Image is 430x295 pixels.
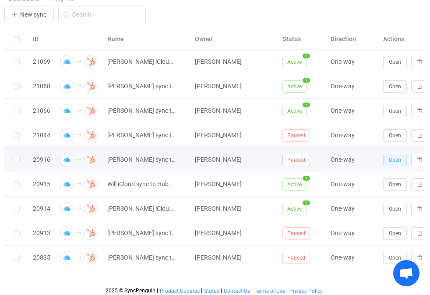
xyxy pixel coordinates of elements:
[28,130,55,140] div: 21044
[84,104,98,118] img: hubspot.png
[221,288,222,294] span: |
[289,288,323,294] a: Privacy Policy
[383,178,407,191] button: Open
[60,226,74,240] img: icloud.png
[303,176,310,180] span: 1
[282,227,310,239] span: Paused
[389,108,401,114] span: Open
[389,157,401,163] span: Open
[195,229,242,236] span: [PERSON_NAME]
[28,57,55,67] div: 21069
[60,251,74,264] img: icloud.png
[84,177,98,191] img: hubspot.png
[195,254,242,261] span: [PERSON_NAME]
[383,203,407,215] button: Open
[251,288,253,294] span: |
[60,177,74,191] img: icloud.png
[303,53,310,58] span: 1
[383,56,407,68] button: Open
[389,255,401,261] span: Open
[28,81,55,91] div: 21068
[28,155,55,165] div: 20916
[389,59,401,65] span: Open
[383,107,407,114] a: Open
[326,106,379,116] div: One-way
[60,202,74,215] img: icloud.png
[60,128,74,142] img: icloud.png
[204,288,220,294] a: Status
[282,105,307,117] span: Active
[103,34,190,44] div: Name
[383,229,407,236] a: Open
[4,7,54,22] button: New sync
[84,202,98,215] img: hubspot.png
[159,288,200,294] a: Product Updates
[326,57,379,67] div: One-way
[282,129,310,142] span: Paused
[190,34,278,44] div: Owner
[28,228,55,238] div: 20913
[223,288,250,294] a: Contact Us
[389,230,401,236] span: Open
[107,179,176,189] span: Will iCloud sync to HubSpot
[303,102,310,107] span: 1
[20,11,46,18] span: New sync
[303,200,310,205] span: 1
[195,107,242,114] span: [PERSON_NAME]
[326,81,379,91] div: One-way
[195,83,242,90] span: [PERSON_NAME]
[107,204,176,214] span: [PERSON_NAME] iCloud sync to HubSpot
[389,132,401,139] span: Open
[383,83,407,90] a: Open
[160,288,200,294] span: Product Updates
[383,80,407,93] button: Open
[60,80,74,93] img: icloud.png
[195,156,242,163] span: [PERSON_NAME]
[157,288,158,294] span: |
[326,253,379,263] div: One-way
[224,288,250,294] span: Contact Us
[383,154,407,166] button: Open
[383,156,407,163] a: Open
[60,55,74,69] img: icloud.png
[107,155,176,165] span: [PERSON_NAME] sync to HubSpot
[326,130,379,140] div: One-way
[383,129,407,142] button: Open
[28,253,55,263] div: 20835
[326,228,379,238] div: One-way
[204,288,219,294] span: Status
[60,153,74,167] img: icloud.png
[195,58,242,65] span: [PERSON_NAME]
[383,180,407,187] a: Open
[254,288,285,294] a: Terms of Use
[383,205,407,212] a: Open
[389,206,401,212] span: Open
[28,34,55,44] div: ID
[84,55,98,69] img: hubspot.png
[107,228,176,238] span: [PERSON_NAME] sync to HubSpot
[107,253,176,263] span: [PERSON_NAME] sync to HubSpot
[393,260,419,286] a: Open chat
[282,178,307,191] span: Active
[303,78,310,83] span: 1
[286,288,288,294] span: |
[106,288,155,294] span: 2025 © SyncPenguin
[282,252,310,264] span: Paused
[201,288,202,294] span: |
[282,80,307,93] span: Active
[107,130,176,140] span: [PERSON_NAME] sync to HubSpot
[326,155,379,165] div: One-way
[195,205,242,212] span: [PERSON_NAME]
[326,204,379,214] div: One-way
[195,180,242,187] span: [PERSON_NAME]
[58,7,146,22] input: Search
[389,181,401,187] span: Open
[383,105,407,117] button: Open
[326,179,379,189] div: One-way
[107,57,176,67] span: [PERSON_NAME] iCloud sync to HubSpot
[28,179,55,189] div: 20915
[60,104,74,118] img: icloud.png
[84,128,98,142] img: hubspot.png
